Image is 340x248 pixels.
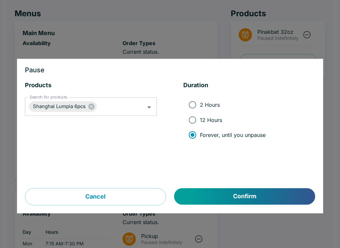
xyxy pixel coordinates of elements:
h3: Pause [25,67,315,74]
span: Shanghai Lumpia 6pcs [29,103,90,110]
button: Open [144,102,154,112]
label: Search for products [30,94,67,100]
span: 12 Hours [200,117,222,123]
span: Forever, until you unpause [200,132,266,138]
h5: Products [25,82,157,90]
div: Shanghai Lumpia 6pcs [29,101,97,112]
button: Confirm [174,188,315,205]
button: Cancel [25,188,166,206]
h5: Duration [183,82,315,90]
span: 2 Hours [200,101,220,108]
